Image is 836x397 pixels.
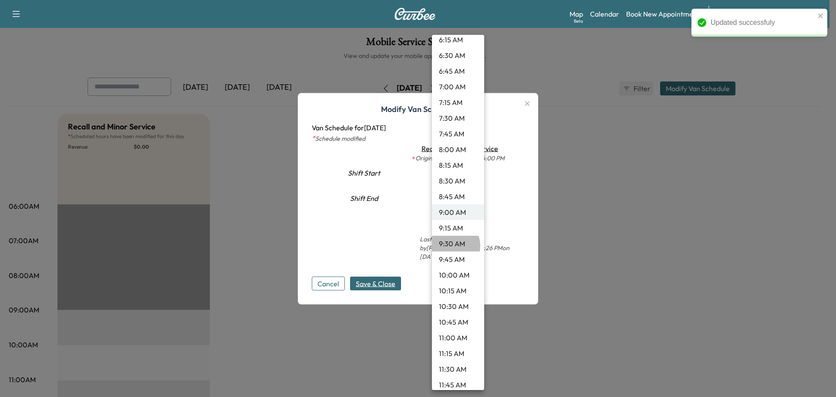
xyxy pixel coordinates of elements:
li: 6:45 AM [432,63,484,79]
li: 11:30 AM [432,361,484,377]
li: 7:45 AM [432,126,484,142]
li: 9:00 AM [432,204,484,220]
li: 8:00 AM [432,142,484,157]
li: 6:15 AM [432,32,484,48]
button: close [818,12,824,19]
li: 11:15 AM [432,346,484,361]
li: 10:15 AM [432,283,484,299]
li: 11:00 AM [432,330,484,346]
li: 7:00 AM [432,79,484,95]
li: 8:30 AM [432,173,484,189]
li: 6:30 AM [432,48,484,63]
li: 9:45 AM [432,251,484,267]
li: 9:15 AM [432,220,484,236]
li: 10:30 AM [432,299,484,314]
li: 10:45 AM [432,314,484,330]
li: 10:00 AM [432,267,484,283]
li: 7:30 AM [432,110,484,126]
li: 8:15 AM [432,157,484,173]
li: 8:45 AM [432,189,484,204]
li: 9:30 AM [432,236,484,251]
li: 11:45 AM [432,377,484,393]
div: Updated successfuly [711,17,815,28]
li: 7:15 AM [432,95,484,110]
